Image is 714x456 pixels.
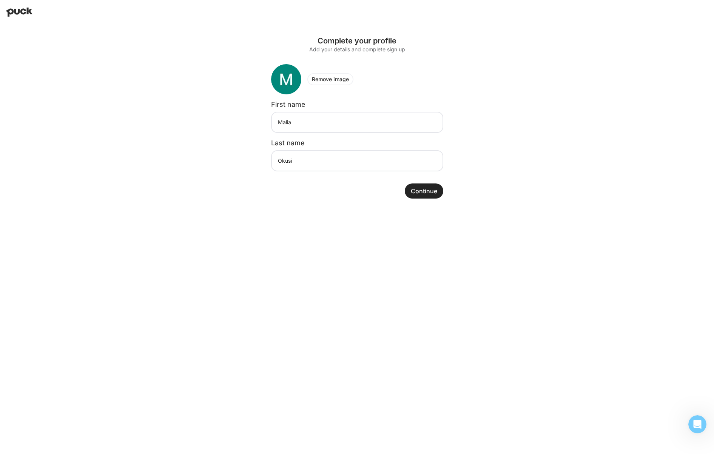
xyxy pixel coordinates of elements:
input: Last name [271,150,443,171]
button: Remove image [307,73,353,85]
img: Puck home [6,8,32,17]
img: 5eSkwuhg.300.jpg [271,64,301,94]
div: Complete your profile [283,36,431,45]
label: Last name [271,139,305,147]
label: First name [271,100,305,108]
div: Add your details and complete sign up [283,47,431,52]
input: First name [271,112,443,133]
iframe: Intercom live chat [688,415,706,433]
button: Continue [405,183,443,199]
